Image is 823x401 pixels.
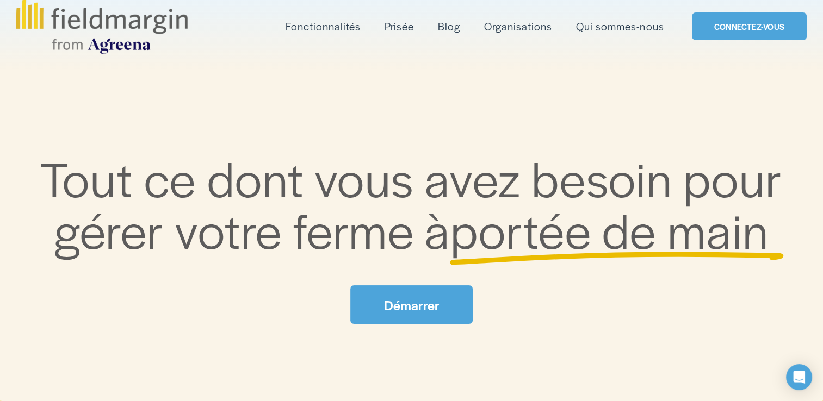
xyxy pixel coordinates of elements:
[484,17,552,35] a: Organisations
[692,12,807,40] a: CONNECTEZ-VOUS
[40,143,793,264] span: Tout ce dont vous avez besoin pour gérer votre ferme à
[786,364,812,390] div: Ouvrez Intercom Messenger
[576,17,664,35] a: Qui sommes-nous
[450,195,769,263] span: portée de main
[286,17,361,35] a: liste déroulante des dossiers
[385,17,414,35] a: Prisée
[438,17,460,35] a: Blog
[350,285,472,324] a: Démarrer
[286,18,361,34] span: Fonctionnalités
